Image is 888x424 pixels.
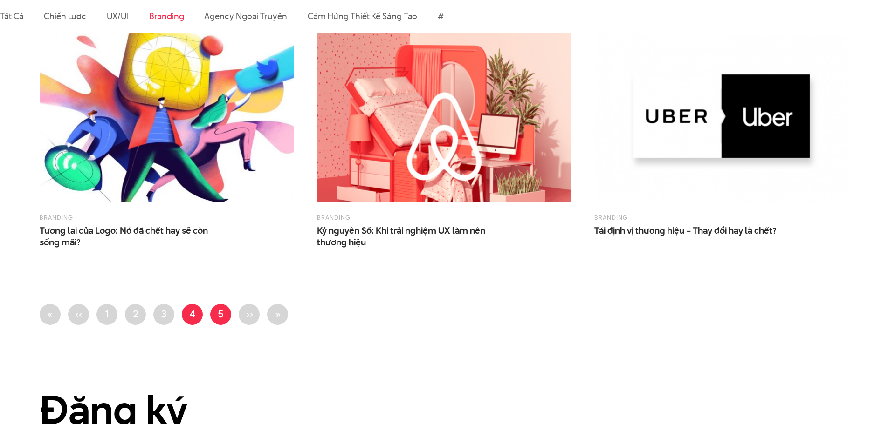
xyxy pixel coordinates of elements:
span: « [47,307,53,321]
span: thương hiệu [317,236,366,248]
a: Agency ngoại truyện [204,10,287,22]
span: thương [635,224,665,237]
a: # [438,10,444,22]
a: Tương lai của Logo: Nó đã chết hay sẽ cònsống mãi? [40,225,226,248]
a: Branding [149,10,184,22]
a: 3 [153,304,174,325]
span: Tái [594,224,606,237]
img: Kỷ nguyên Số: Khi trải nghiệm UX làm nên thương hiệu [317,30,571,202]
a: 1 [96,304,117,325]
span: đổi [714,224,727,237]
a: Chiến lược [44,10,86,22]
span: chết? [754,224,777,237]
span: định [607,224,625,237]
a: Cảm hứng thiết kế sáng tạo [308,10,418,22]
span: sống mãi? [40,236,81,248]
a: Kỷ nguyên Số: Khi trải nghiệm UX làm nênthương hiệu [317,225,503,248]
img: Tái định vị thương hiệu – Thay đổi hay là chết? [594,30,848,202]
a: 2 [125,304,146,325]
a: Branding [594,213,628,222]
span: là [745,224,752,237]
span: » [275,307,281,321]
span: hay [729,224,743,237]
span: vị [627,224,633,237]
a: Tái định vị thương hiệu – Thay đổi hay là chết? [594,225,781,248]
span: – [686,224,691,237]
img: Tương lai của Logo [40,30,294,202]
span: hiệu [667,224,684,237]
a: UX/UI [107,10,129,22]
span: ›› [246,307,253,321]
span: Kỷ nguyên Số: Khi trải nghiệm UX làm nên [317,225,503,248]
span: Thay [693,224,712,237]
a: Branding [40,213,73,222]
a: Branding [317,213,351,222]
span: Tương lai của Logo: Nó đã chết hay sẽ còn [40,225,226,248]
a: 5 [210,304,231,325]
span: ‹‹ [75,307,83,321]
